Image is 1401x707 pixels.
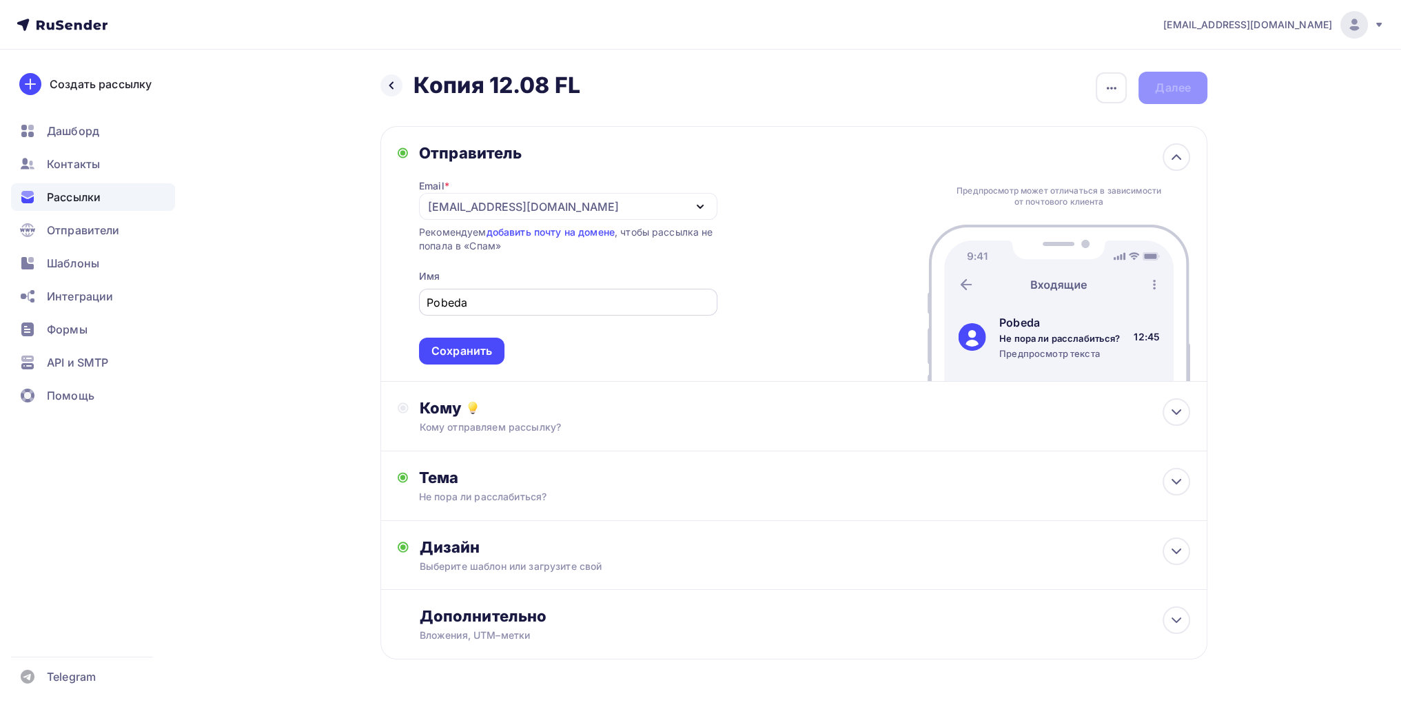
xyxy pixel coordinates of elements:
div: Не пора ли расслабиться? [419,490,664,504]
a: [EMAIL_ADDRESS][DOMAIN_NAME] [1163,11,1384,39]
div: Вложения, UTM–метки [420,628,1114,642]
span: Контакты [47,156,100,172]
div: Pobeda [999,314,1120,331]
span: Интеграции [47,288,113,305]
span: Помощь [47,387,94,404]
div: Предпросмотр текста [999,347,1120,360]
span: Telegram [47,668,96,685]
a: Дашборд [11,117,175,145]
div: Сохранить [431,343,492,359]
div: Предпросмотр может отличаться в зависимости от почтового клиента [953,185,1165,207]
div: Кому [420,398,1190,418]
span: Дашборд [47,123,99,139]
div: Email [419,179,449,193]
span: Шаблоны [47,255,99,271]
div: Выберите шаблон или загрузите свой [420,560,1114,573]
div: Создать рассылку [50,76,152,92]
div: 12:45 [1134,330,1160,344]
span: API и SMTP [47,354,108,371]
div: Не пора ли расслабиться? [999,332,1120,345]
div: Кому отправляем рассылку? [420,420,1114,434]
div: Дополнительно [420,606,1190,626]
span: Рассылки [47,189,101,205]
a: Рассылки [11,183,175,211]
a: Контакты [11,150,175,178]
a: Формы [11,316,175,343]
a: добавить почту на домене [486,226,614,238]
span: [EMAIL_ADDRESS][DOMAIN_NAME] [1163,18,1332,32]
div: [EMAIL_ADDRESS][DOMAIN_NAME] [428,198,619,215]
span: Отправители [47,222,120,238]
span: Формы [47,321,88,338]
div: Дизайн [420,537,1190,557]
h2: Копия 12.08 FL [413,72,580,99]
a: Шаблоны [11,249,175,277]
div: Отправитель [419,143,717,163]
div: Имя [419,269,440,283]
a: Отправители [11,216,175,244]
button: [EMAIL_ADDRESS][DOMAIN_NAME] [419,193,717,220]
div: Тема [419,468,691,487]
div: Рекомендуем , чтобы рассылка не попала в «Спам» [419,225,717,253]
